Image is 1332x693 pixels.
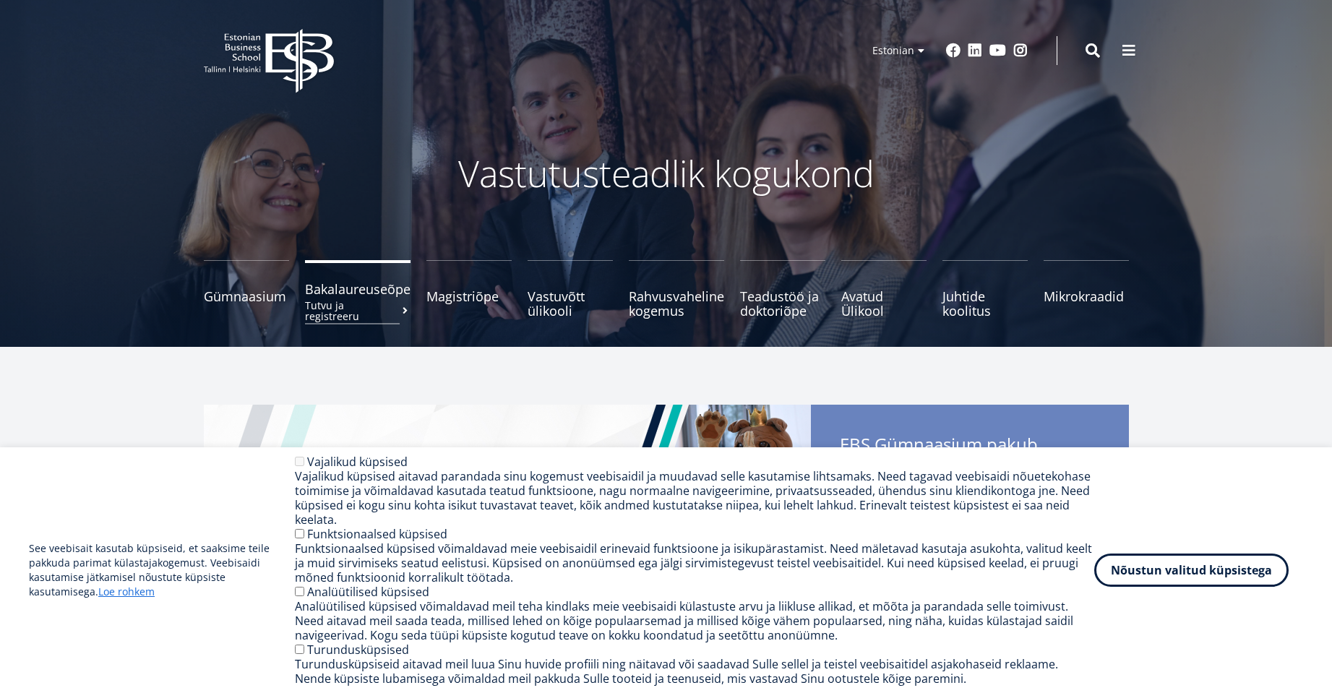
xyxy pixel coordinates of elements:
[942,260,1028,318] a: Juhtide koolitus
[1013,43,1028,58] a: Instagram
[305,260,411,318] a: BakalaureuseõpeTutvu ja registreeru
[528,260,613,318] a: Vastuvõtt ülikooli
[98,585,155,599] a: Loe rohkem
[305,282,411,296] span: Bakalaureuseõpe
[629,289,724,318] span: Rahvusvaheline kogemus
[283,152,1049,195] p: Vastutusteadlik kogukond
[740,260,825,318] a: Teadustöö ja doktoriõpe
[307,642,409,658] label: Turundusküpsised
[1094,554,1289,587] button: Nõustun valitud küpsistega
[841,260,927,318] a: Avatud Ülikool
[295,469,1094,527] div: Vajalikud küpsised aitavad parandada sinu kogemust veebisaidil ja muudavad selle kasutamise lihts...
[840,434,1100,481] span: EBS Gümnaasium pakub
[426,289,512,304] span: Magistriõpe
[305,300,411,322] small: Tutvu ja registreeru
[307,454,408,470] label: Vajalikud küpsised
[307,526,447,542] label: Funktsionaalsed küpsised
[295,599,1094,642] div: Analüütilised küpsised võimaldavad meil teha kindlaks meie veebisaidi külastuste arvu ja liikluse...
[968,43,982,58] a: Linkedin
[29,541,295,599] p: See veebisait kasutab küpsiseid, et saaksime teile pakkuda parimat külastajakogemust. Veebisaidi ...
[1044,289,1129,304] span: Mikrokraadid
[307,584,429,600] label: Analüütilised küpsised
[204,405,811,679] img: EBS Gümnaasiumi ettevalmistuskursused
[841,289,927,318] span: Avatud Ülikool
[295,657,1094,686] div: Turundusküpsiseid aitavad meil luua Sinu huvide profiili ning näitavad või saadavad Sulle sellel ...
[295,541,1094,585] div: Funktsionaalsed küpsised võimaldavad meie veebisaidil erinevaid funktsioone ja isikupärastamist. ...
[204,289,289,304] span: Gümnaasium
[426,260,512,318] a: Magistriõpe
[946,43,961,58] a: Facebook
[528,289,613,318] span: Vastuvõtt ülikooli
[204,260,289,318] a: Gümnaasium
[629,260,724,318] a: Rahvusvaheline kogemus
[1044,260,1129,318] a: Mikrokraadid
[989,43,1006,58] a: Youtube
[740,289,825,318] span: Teadustöö ja doktoriõpe
[942,289,1028,318] span: Juhtide koolitus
